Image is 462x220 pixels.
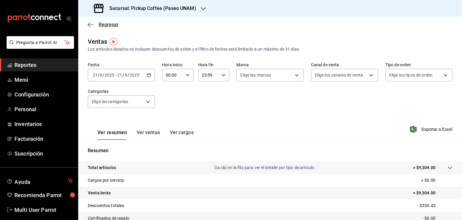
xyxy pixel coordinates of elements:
[14,105,73,113] span: Personal
[66,16,71,20] button: open_drawer_menu
[385,63,452,67] label: Tipo de orden
[88,46,452,52] div: Los artículos listados no incluyen descuentos de orden y el filtro de fechas está limitado a un m...
[88,147,452,154] p: Resumen
[88,37,107,46] div: Ventas
[125,73,128,77] input: --
[7,36,74,49] button: Pregunta a Parrot AI
[14,76,73,84] span: Menú
[88,203,124,209] p: Descuentos totales
[88,22,119,27] button: Regresar
[88,89,155,93] label: Categorías
[389,72,433,78] span: Elige los tipos de orden
[115,73,116,77] span: -
[198,63,229,67] label: Hora fin
[421,177,452,184] p: + $0.00
[170,130,194,140] button: Ver cargos
[97,130,127,140] button: Ver resumen
[129,73,140,77] input: ----
[88,190,111,196] p: Venta bruta
[14,90,73,99] span: Configuración
[99,22,119,27] span: Regresar
[315,72,363,78] span: Elige los canales de venta
[92,73,98,77] input: --
[128,73,129,77] span: /
[413,190,452,196] p: = $9,304.00
[137,130,160,140] button: Ver ventas
[311,63,378,67] label: Canal de venta
[100,73,103,77] input: --
[14,191,73,199] span: Recomienda Parrot
[236,63,303,67] label: Marca
[14,206,73,214] span: Multi User Parrot
[122,73,124,77] span: /
[103,73,104,77] span: /
[14,177,65,184] span: Ayuda
[104,73,115,77] input: ----
[105,5,196,12] h3: Sucursal: Pickup Coffee (Paseo UNAM)
[411,126,452,133] button: Exportar a Excel
[92,99,128,105] span: Elige las categorías
[162,63,193,67] label: Hora inicio
[117,73,122,77] input: --
[88,165,116,171] p: Total artículos
[214,165,314,171] p: Da clic en la fila para ver el detalle por tipo de artículo
[88,177,125,184] p: Cargos por servicio
[14,61,73,69] span: Reportes
[4,44,74,50] a: Pregunta a Parrot AI
[16,39,65,46] span: Pregunta a Parrot AI
[97,130,194,140] div: navigation tabs
[240,72,271,78] span: Elige las marcas
[110,38,117,46] img: Tooltip marker
[14,149,73,158] span: Suscripción
[417,203,452,209] p: - $330.45
[88,63,155,67] label: Fecha
[98,73,100,77] span: /
[413,165,436,171] p: + $9,304.00
[14,135,73,143] span: Facturación
[14,120,73,128] span: Inventarios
